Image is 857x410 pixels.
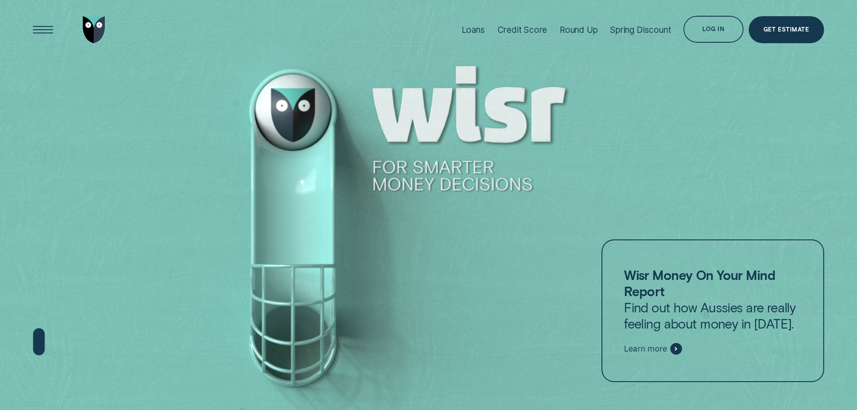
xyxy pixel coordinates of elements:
[560,25,598,35] div: Round Up
[30,16,57,43] button: Open Menu
[749,16,824,43] a: Get Estimate
[683,16,743,43] button: Log in
[83,16,105,43] img: Wisr
[498,25,547,35] div: Credit Score
[624,267,775,299] strong: Wisr Money On Your Mind Report
[624,344,667,354] span: Learn more
[610,25,671,35] div: Spring Discount
[462,25,485,35] div: Loans
[624,267,801,332] p: Find out how Aussies are really feeling about money in [DATE].
[601,239,824,383] a: Wisr Money On Your Mind ReportFind out how Aussies are really feeling about money in [DATE].Learn...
